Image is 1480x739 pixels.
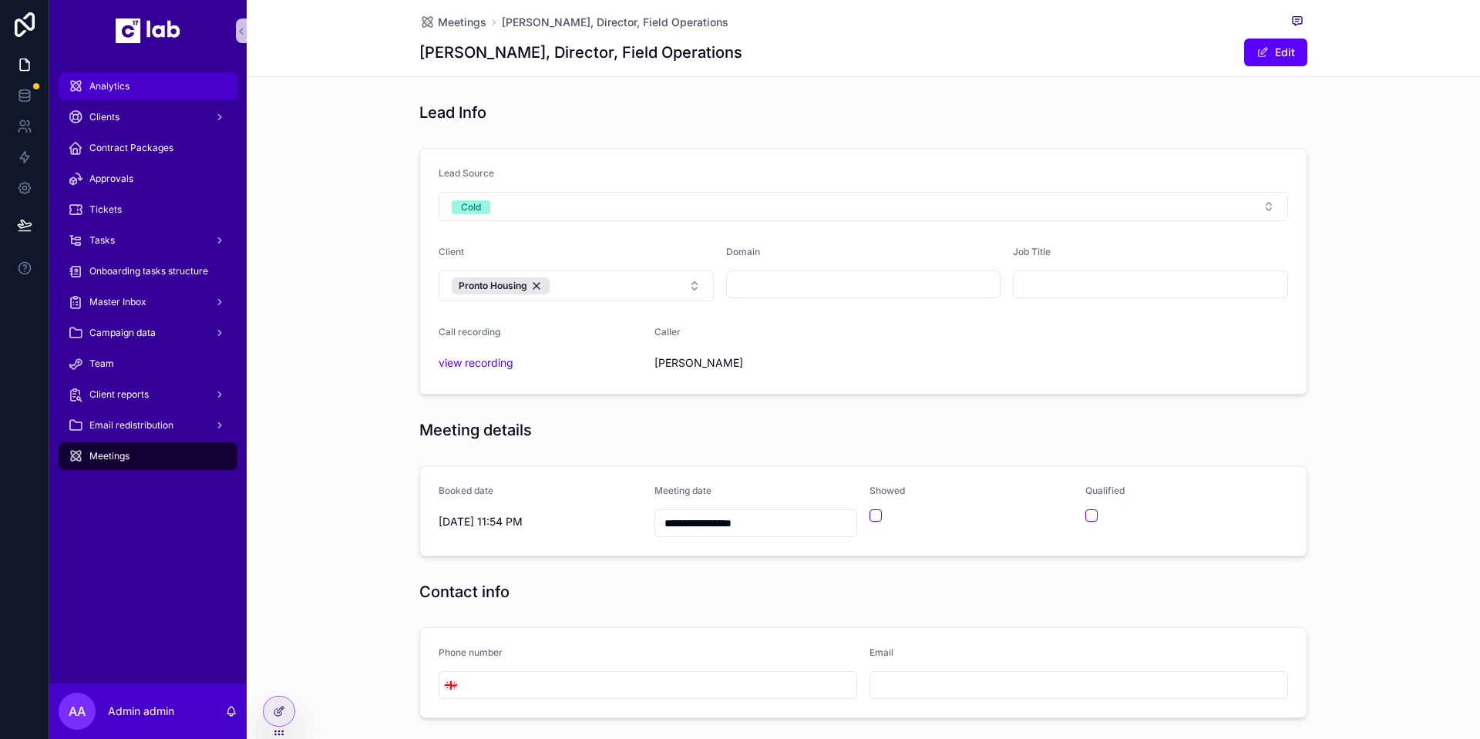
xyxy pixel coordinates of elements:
[69,702,86,721] span: Aa
[654,326,681,338] span: Caller
[654,485,711,496] span: Meeting date
[89,327,156,339] span: Campaign data
[59,227,237,254] a: Tasks
[459,280,527,292] span: Pronto Housing
[89,80,129,92] span: Analytics
[439,270,714,301] button: Select Button
[419,102,486,123] h1: Lead Info
[59,319,237,347] a: Campaign data
[59,411,237,439] a: Email redistribution
[439,326,500,338] span: Call recording
[89,419,173,432] span: Email redistribution
[439,647,503,658] span: Phone number
[726,246,760,257] span: Domain
[869,647,893,658] span: Email
[439,514,642,529] span: [DATE] 11:54 PM
[89,173,133,185] span: Approvals
[439,485,493,496] span: Booked date
[59,381,237,408] a: Client reports
[59,72,237,100] a: Analytics
[654,355,858,371] span: [PERSON_NAME]
[59,442,237,470] a: Meetings
[1013,246,1051,257] span: Job Title
[419,42,742,63] h1: [PERSON_NAME], Director, Field Operations
[89,450,129,462] span: Meetings
[59,257,237,285] a: Onboarding tasks structure
[439,192,1288,221] button: Select Button
[419,419,532,441] h1: Meeting details
[49,62,247,490] div: scrollable content
[1085,485,1125,496] span: Qualified
[1244,39,1307,66] button: Edit
[869,485,905,496] span: Showed
[59,165,237,193] a: Approvals
[59,134,237,162] a: Contract Packages
[89,388,149,401] span: Client reports
[452,277,550,294] button: Unselect 191
[461,200,481,214] div: Cold
[89,358,114,370] span: Team
[108,704,174,719] p: Admin admin
[59,196,237,223] a: Tickets
[89,142,173,154] span: Contract Packages
[439,246,464,257] span: Client
[502,15,728,30] a: [PERSON_NAME], Director, Field Operations
[89,203,122,216] span: Tickets
[444,677,457,693] span: 🇬🇪
[59,350,237,378] a: Team
[438,15,486,30] span: Meetings
[439,167,494,179] span: Lead Source
[439,671,462,699] button: Select Button
[59,288,237,316] a: Master Inbox
[89,296,146,308] span: Master Inbox
[419,581,510,603] h1: Contact info
[89,265,208,277] span: Onboarding tasks structure
[89,111,119,123] span: Clients
[89,234,115,247] span: Tasks
[419,15,486,30] a: Meetings
[116,18,180,43] img: App logo
[439,356,513,369] a: view recording
[59,103,237,131] a: Clients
